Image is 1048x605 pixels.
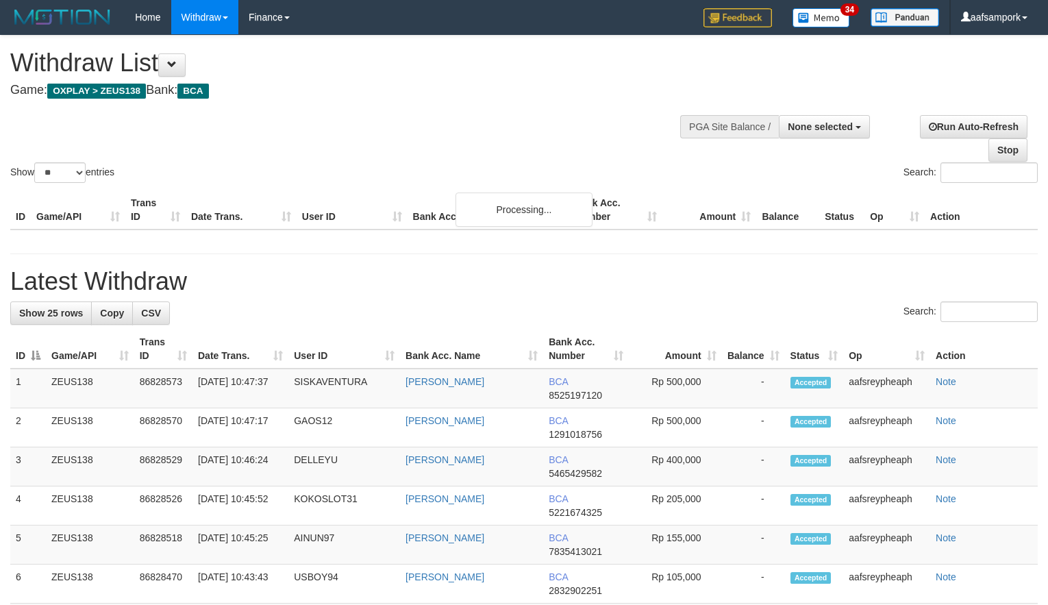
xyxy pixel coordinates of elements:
[10,447,46,486] td: 3
[134,565,192,604] td: 86828470
[936,454,956,465] a: Note
[288,526,400,565] td: AINUN97
[936,532,956,543] a: Note
[134,526,192,565] td: 86828518
[790,416,832,428] span: Accepted
[192,369,288,408] td: [DATE] 10:47:37
[10,565,46,604] td: 6
[549,468,602,479] span: Copy 5465429582 to clipboard
[46,369,134,408] td: ZEUS138
[722,526,785,565] td: -
[192,565,288,604] td: [DATE] 10:43:43
[785,330,844,369] th: Status: activate to sort column ascending
[91,301,133,325] a: Copy
[903,301,1038,322] label: Search:
[549,585,602,596] span: Copy 2832902251 to clipboard
[790,455,832,467] span: Accepted
[871,8,939,27] img: panduan.png
[925,190,1038,230] th: Action
[790,533,832,545] span: Accepted
[288,330,400,369] th: User ID: activate to sort column ascending
[569,190,662,230] th: Bank Acc. Number
[936,493,956,504] a: Note
[864,190,925,230] th: Op
[456,193,592,227] div: Processing...
[46,330,134,369] th: Game/API: activate to sort column ascending
[629,330,721,369] th: Amount: activate to sort column ascending
[779,115,870,138] button: None selected
[10,49,685,77] h1: Withdraw List
[406,454,484,465] a: [PERSON_NAME]
[549,507,602,518] span: Copy 5221674325 to clipboard
[186,190,297,230] th: Date Trans.
[288,486,400,526] td: KOKOSLOT31
[843,486,930,526] td: aafsreypheaph
[192,408,288,447] td: [DATE] 10:47:17
[192,486,288,526] td: [DATE] 10:45:52
[629,408,721,447] td: Rp 500,000
[790,494,832,506] span: Accepted
[10,486,46,526] td: 4
[936,571,956,582] a: Note
[703,8,772,27] img: Feedback.jpg
[930,330,1038,369] th: Action
[297,190,408,230] th: User ID
[936,376,956,387] a: Note
[680,115,779,138] div: PGA Site Balance /
[288,447,400,486] td: DELLEYU
[47,84,146,99] span: OXPLAY > ZEUS138
[31,190,125,230] th: Game/API
[288,369,400,408] td: SISKAVENTURA
[549,376,568,387] span: BCA
[549,493,568,504] span: BCA
[793,8,850,27] img: Button%20Memo.svg
[192,330,288,369] th: Date Trans.: activate to sort column ascending
[722,369,785,408] td: -
[134,330,192,369] th: Trans ID: activate to sort column ascending
[936,415,956,426] a: Note
[10,369,46,408] td: 1
[988,138,1027,162] a: Stop
[788,121,853,132] span: None selected
[629,565,721,604] td: Rp 105,000
[10,84,685,97] h4: Game: Bank:
[843,447,930,486] td: aafsreypheaph
[10,408,46,447] td: 2
[543,330,629,369] th: Bank Acc. Number: activate to sort column ascending
[134,369,192,408] td: 86828573
[46,486,134,526] td: ZEUS138
[46,408,134,447] td: ZEUS138
[100,308,124,319] span: Copy
[549,571,568,582] span: BCA
[843,369,930,408] td: aafsreypheaph
[46,447,134,486] td: ZEUS138
[722,447,785,486] td: -
[629,526,721,565] td: Rp 155,000
[10,330,46,369] th: ID: activate to sort column descending
[10,190,31,230] th: ID
[549,532,568,543] span: BCA
[722,565,785,604] td: -
[722,408,785,447] td: -
[288,408,400,447] td: GAOS12
[920,115,1027,138] a: Run Auto-Refresh
[10,526,46,565] td: 5
[132,301,170,325] a: CSV
[629,369,721,408] td: Rp 500,000
[722,330,785,369] th: Balance: activate to sort column ascending
[408,190,569,230] th: Bank Acc. Name
[406,571,484,582] a: [PERSON_NAME]
[629,486,721,526] td: Rp 205,000
[10,301,92,325] a: Show 25 rows
[756,190,819,230] th: Balance
[549,429,602,440] span: Copy 1291018756 to clipboard
[10,268,1038,295] h1: Latest Withdraw
[288,565,400,604] td: USBOY94
[662,190,756,230] th: Amount
[629,447,721,486] td: Rp 400,000
[549,390,602,401] span: Copy 8525197120 to clipboard
[903,162,1038,183] label: Search:
[549,546,602,557] span: Copy 7835413021 to clipboard
[10,162,114,183] label: Show entries
[406,376,484,387] a: [PERSON_NAME]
